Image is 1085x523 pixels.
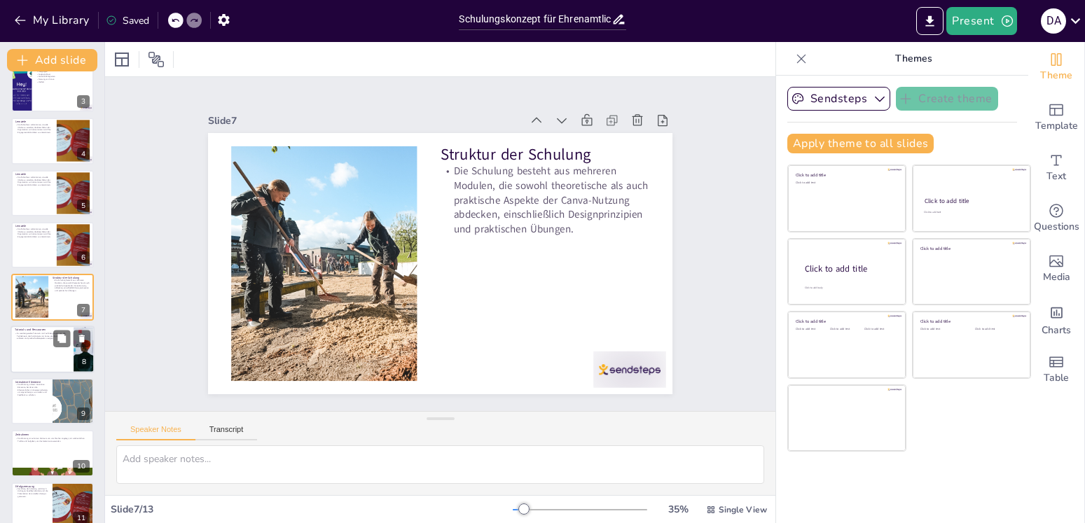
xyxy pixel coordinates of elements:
p: Die Schulung ist auf einen Zeitraum von vier Wochen angelegt, mit wöchentlichen Treffen und Aufga... [15,437,90,442]
div: 10 [73,460,90,473]
div: https://cdn.sendsteps.com/images/logo/sendsteps_logo_white.pnghttps://cdn.sendsteps.com/images/lo... [11,170,94,216]
div: Click to add title [805,263,894,275]
div: Slide 7 [275,31,567,170]
span: Theme [1040,68,1072,83]
div: 3 [77,95,90,108]
div: Click to add text [796,181,896,185]
button: Present [946,7,1016,35]
button: Apply theme to all slides [787,134,934,153]
span: Position [148,51,165,68]
p: Vielfalt [36,81,90,83]
p: Struktur der Schulung [53,276,90,280]
div: Click to add text [796,328,827,331]
div: Click to add title [920,245,1021,251]
p: Themes [813,42,1014,76]
p: Interaktive Elemente [15,380,48,384]
div: Click to add text [830,328,862,331]
p: Die Schulung umfasst interaktive Elemente, bei denen die Ehrenamtlichen in Gruppen arbeiten, um e... [15,384,48,396]
div: Click to add title [796,319,896,324]
div: https://cdn.sendsteps.com/images/logo/sendsteps_logo_white.pnghttps://cdn.sendsteps.com/images/lo... [11,118,94,164]
div: Add images, graphics, shapes or video [1028,244,1084,294]
p: Die Teilnehmer sollen lernen, visuelle Inhalte zu erstellen, die Botschaften der Organisation zu ... [15,228,53,238]
div: 9 [77,407,90,420]
div: 4 [77,148,90,160]
p: Tutorials und Ressourcen [15,328,69,332]
p: Struktur der Schulung [472,153,672,257]
span: Table [1044,370,1069,386]
p: Kreative Fähigkeiten [36,75,90,78]
p: Zugänglichkeit [36,73,90,76]
div: 10 [11,430,94,476]
button: Create theme [896,87,998,111]
p: Die Teilnehmer sollen lernen, visuelle Inhalte zu erstellen, die Botschaften der Organisation zu ... [15,123,53,134]
span: Questions [1034,219,1079,235]
div: 8 [78,356,90,368]
button: Speaker Notes [116,425,195,440]
div: 9 [11,378,94,424]
button: Delete Slide [74,330,90,347]
div: Click to add text [924,211,1017,214]
div: Click to add title [796,172,896,178]
div: Add a table [1028,344,1084,395]
div: https://cdn.sendsteps.com/images/logo/sendsteps_logo_white.pnghttps://cdn.sendsteps.com/images/lo... [11,222,94,268]
div: Click to add body [805,286,893,290]
p: Nutzung von Canva [36,78,90,81]
div: Slide 7 / 13 [111,503,513,516]
div: 5 [77,200,90,212]
p: Die Schulung besteht aus mehreren Modulen, die sowohl theoretische als auch praktische Aspekte de... [53,279,90,292]
button: My Library [11,9,95,32]
p: Zeitrahmen [15,432,90,436]
p: Lernziele [15,172,53,176]
div: Add charts and graphs [1028,294,1084,344]
div: Add ready made slides [1028,92,1084,143]
button: D A [1041,7,1066,35]
div: Add text boxes [1028,143,1084,193]
button: Duplicate Slide [53,330,70,347]
button: Export to PowerPoint [916,7,944,35]
p: Lernziele [15,224,53,228]
div: 7 [77,304,90,316]
button: Sendsteps [787,87,890,111]
div: https://cdn.sendsteps.com/images/logo/sendsteps_logo_white.pnghttps://cdn.sendsteps.com/images/lo... [11,326,95,373]
div: https://cdn.sendsteps.com/images/logo/sendsteps_logo_white.pnghttps://cdn.sendsteps.com/images/lo... [11,274,94,320]
span: Text [1046,169,1066,184]
p: Erfolgsmessung [15,484,48,489]
div: Click to add text [975,328,1019,331]
span: Charts [1042,323,1071,338]
span: Single View [719,504,767,515]
p: Die Teilnehmer sollen lernen, visuelle Inhalte zu erstellen, die Botschaften der Organisation zu ... [15,176,53,186]
div: 3 [11,66,94,112]
button: Add slide [7,49,97,71]
div: 35 % [661,503,695,516]
div: Saved [106,14,149,27]
button: Transcript [195,425,258,440]
p: Lernziele [15,120,53,124]
input: Insert title [459,9,611,29]
p: Es werden gezielte Tutorials von YouTube genutzt, um den Teilnehmern die Funktionen von Canva ans... [15,332,69,340]
p: Die Schulung besteht aus mehreren Modulen, die sowohl theoretische als auch praktische Aspekte de... [443,171,664,321]
p: Der Erfolg der Schulung wird durch Umfragen, Feedback-Runden und die Präsentation der erstellten ... [15,487,48,498]
div: Click to add title [925,197,1018,205]
div: Click to add text [864,328,896,331]
div: D A [1041,8,1066,34]
p: Zielgruppe [36,70,90,73]
div: Change the overall theme [1028,42,1084,92]
span: Template [1035,118,1078,134]
div: Click to add title [920,319,1021,324]
div: Click to add text [920,328,965,331]
span: Media [1043,270,1070,285]
div: 6 [77,251,90,264]
div: Layout [111,48,133,71]
div: Get real-time input from your audience [1028,193,1084,244]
